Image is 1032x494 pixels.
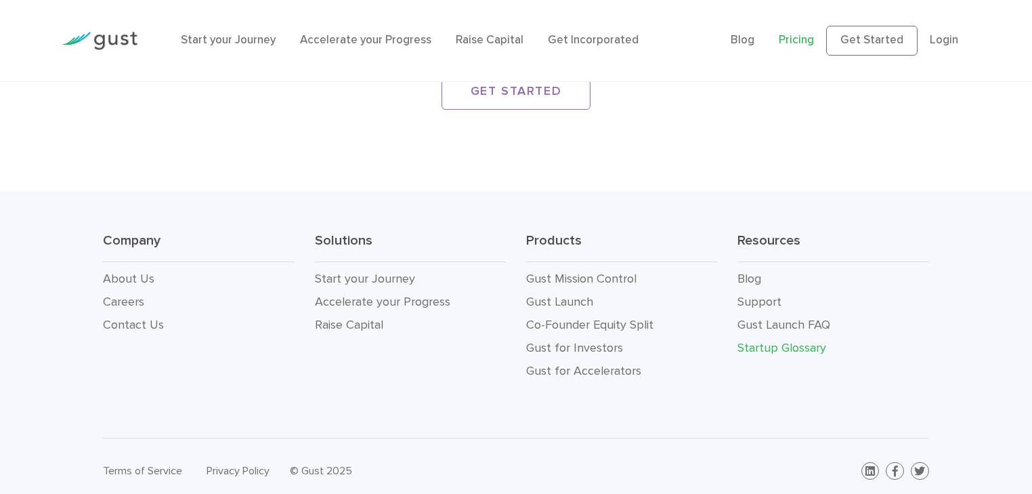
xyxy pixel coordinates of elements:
[103,232,294,262] h3: Company
[526,295,593,309] a: Gust Launch
[103,295,144,309] a: Careers
[737,341,826,355] a: Startup Glossary
[526,272,637,286] a: Gust Mission Control
[456,33,523,47] a: Raise Capital
[181,33,276,47] a: Start your Journey
[290,461,506,480] div: © Gust 2025
[315,295,450,309] a: Accelerate your Progress
[526,364,641,378] a: Gust for Accelerators
[103,464,182,477] a: Terms of Service
[930,33,958,47] a: Login
[315,272,415,286] a: Start your Journey
[315,232,506,262] h3: Solutions
[779,33,814,47] a: Pricing
[526,232,717,262] h3: Products
[737,232,928,262] h3: Resources
[103,318,164,332] a: Contact Us
[315,318,383,332] a: Raise Capital
[737,272,761,286] a: Blog
[737,295,781,309] a: Support
[737,318,830,332] a: Gust Launch FAQ
[300,33,431,47] a: Accelerate your Progress
[548,33,639,47] a: Get Incorporated
[62,32,137,50] img: Gust Logo
[526,341,623,355] a: Gust for Investors
[826,26,918,56] a: Get Started
[731,33,754,47] a: Blog
[103,272,154,286] a: About Us
[207,464,270,477] a: Privacy Policy
[526,318,653,332] a: Co-Founder Equity Split
[442,73,590,110] a: GET STARTED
